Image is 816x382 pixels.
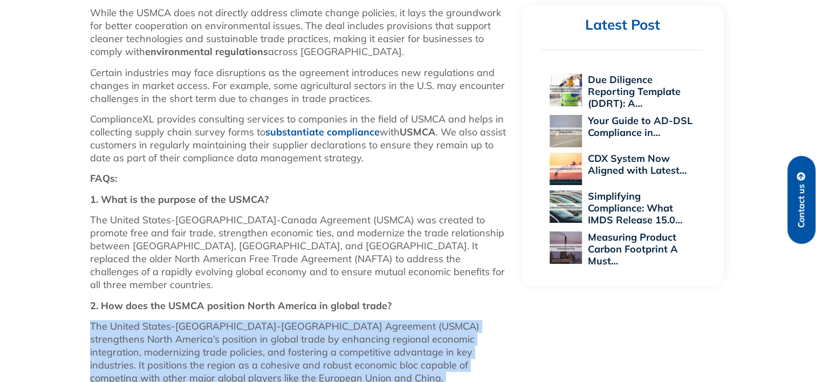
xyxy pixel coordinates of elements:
[587,152,686,176] a: CDX System Now Aligned with Latest…
[541,16,703,34] h2: Latest Post
[587,73,680,110] a: Due Diligence Reporting Template (DDRT): A…
[550,115,582,147] img: Your Guide to AD-DSL Compliance in the Aerospace and Defense Industry
[145,45,268,58] strong: environmental regulations
[90,6,511,58] p: While the USMCA does not directly address climate change policies, it lays the groundwork for bet...
[400,126,436,138] strong: USMCA
[587,231,677,267] a: Measuring Product Carbon Footprint A Must…
[90,66,511,105] p: Certain industries may face disruptions as the agreement introduces new regulations and changes i...
[550,190,582,223] img: Simplifying Compliance: What IMDS Release 15.0 Means for PCF Reporting
[265,126,380,138] a: substantiate compliance
[90,172,117,185] strong: FAQs:
[90,299,392,312] strong: 2. How does the USMCA position North America in global trade?
[550,153,582,185] img: CDX System Now Aligned with Latest EU POPs Rules
[550,231,582,264] img: Measuring Product Carbon Footprint A Must for Modern Manufacturing
[90,214,511,291] p: The United States-[GEOGRAPHIC_DATA]-Canada Agreement (USMCA) was created to promote free and fair...
[550,74,582,106] img: Due Diligence Reporting Template (DDRT): A Supplier’s Roadmap to Compliance
[90,193,269,206] strong: 1. What is the purpose of the USMCA?
[787,156,815,244] a: Contact us
[587,190,682,226] a: Simplifying Compliance: What IMDS Release 15.0…
[587,114,692,139] a: Your Guide to AD-DSL Compliance in…
[90,113,511,165] p: ComplianceXL provides consulting services to companies in the field of USMCA and helps in collect...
